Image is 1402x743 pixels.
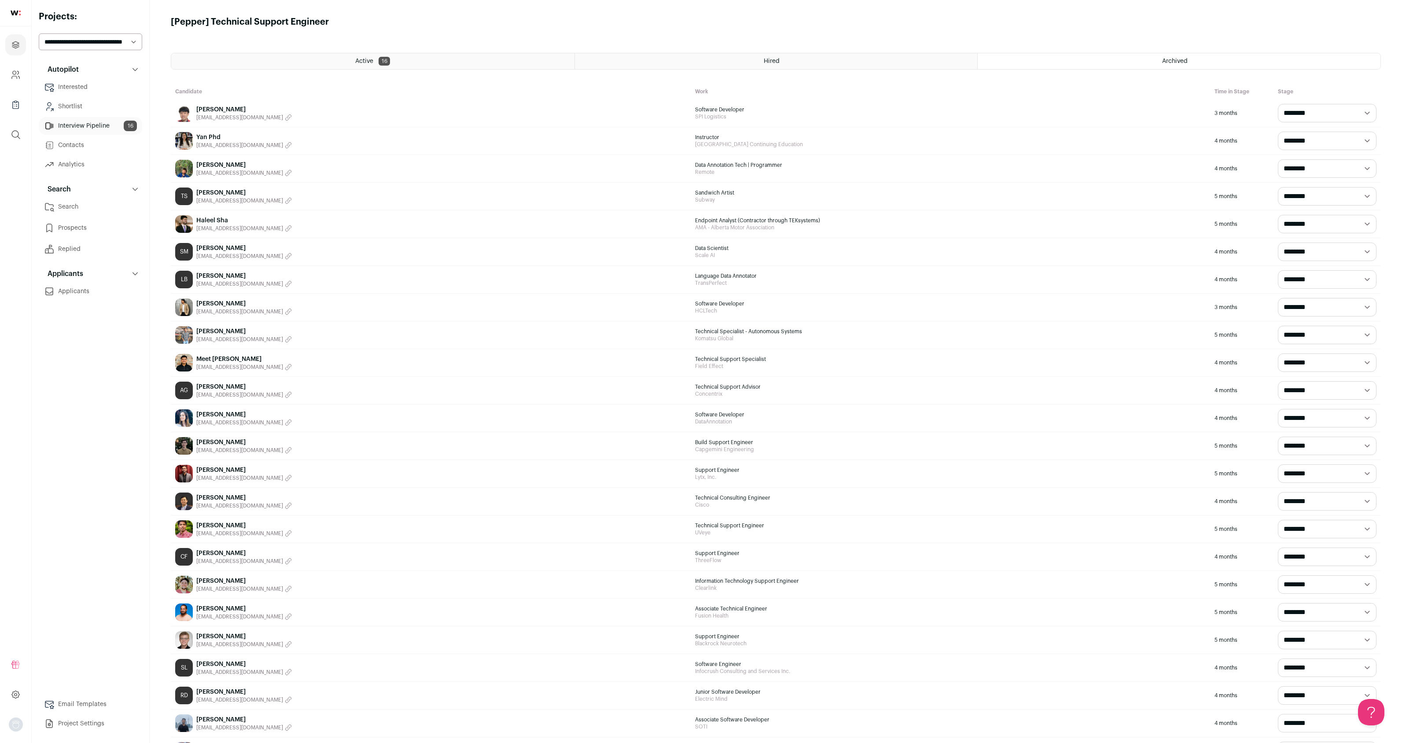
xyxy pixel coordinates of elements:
span: [EMAIL_ADDRESS][DOMAIN_NAME] [196,364,283,371]
span: Build Support Engineer [695,439,1206,446]
span: Software Developer [695,300,1206,307]
button: [EMAIL_ADDRESS][DOMAIN_NAME] [196,391,292,398]
a: [PERSON_NAME] [196,244,292,253]
div: Time in Stage [1210,84,1273,99]
div: 5 months [1210,571,1273,598]
div: 5 months [1210,626,1273,654]
a: Projects [5,34,26,55]
span: [EMAIL_ADDRESS][DOMAIN_NAME] [196,502,283,509]
a: AG [175,382,193,399]
iframe: Help Scout Beacon - Open [1358,699,1384,725]
span: Information Technology Support Engineer [695,577,1206,585]
button: [EMAIL_ADDRESS][DOMAIN_NAME] [196,447,292,454]
div: 4 months [1210,266,1273,293]
img: b77fab0b5d1cd00731a41ec55cdea8d6482d9323a8e2f3c7bc800b1e49dc1f7b.jpg [175,603,193,621]
h1: [Pepper] Technical Support Engineer [171,16,1381,28]
a: Meet [PERSON_NAME] [196,355,292,364]
button: [EMAIL_ADDRESS][DOMAIN_NAME] [196,502,292,509]
a: [PERSON_NAME] [196,493,292,502]
span: [EMAIL_ADDRESS][DOMAIN_NAME] [196,114,283,121]
span: ThreeFlow [695,557,1206,564]
button: [EMAIL_ADDRESS][DOMAIN_NAME] [196,530,292,537]
div: TS [175,188,193,205]
div: 4 months [1210,405,1273,432]
a: [PERSON_NAME] [196,161,292,169]
span: Software Engineer [695,661,1206,668]
div: 5 months [1210,432,1273,460]
span: [EMAIL_ADDRESS][DOMAIN_NAME] [196,641,283,648]
div: 4 months [1210,349,1273,376]
span: [EMAIL_ADDRESS][DOMAIN_NAME] [196,197,283,204]
p: Applicants [42,269,83,279]
span: Scale AI [695,252,1206,259]
div: 5 months [1210,599,1273,626]
span: Active [355,58,373,64]
div: Work [691,84,1211,99]
div: LB [175,271,193,288]
h2: Projects: [39,11,142,23]
span: Cisco [695,501,1206,508]
span: Technical Consulting Engineer [695,494,1206,501]
span: [EMAIL_ADDRESS][DOMAIN_NAME] [196,308,283,315]
span: [EMAIL_ADDRESS][DOMAIN_NAME] [196,419,283,426]
div: 4 months [1210,682,1273,709]
button: [EMAIL_ADDRESS][DOMAIN_NAME] [196,197,292,204]
span: Technical Support Specialist [695,356,1206,363]
a: Interview Pipeline16 [39,117,142,135]
a: Project Settings [39,715,142,732]
button: [EMAIL_ADDRESS][DOMAIN_NAME] [196,364,292,371]
div: 4 months [1210,654,1273,681]
img: 3d63711179382147675ef91a9c6eea7e9dba6f3457a811e1957a14e51a1e1ae5.jpg [175,298,193,316]
span: Lytx, Inc. [695,474,1206,481]
button: [EMAIL_ADDRESS][DOMAIN_NAME] [196,142,292,149]
span: [EMAIL_ADDRESS][DOMAIN_NAME] [196,474,283,482]
span: Infocrush Consulting and Services Inc. [695,668,1206,675]
div: 5 months [1210,183,1273,210]
button: [EMAIL_ADDRESS][DOMAIN_NAME] [196,669,292,676]
span: SOTI [695,723,1206,730]
a: RD [175,687,193,704]
a: Contacts [39,136,142,154]
span: Technical Specialist - Autonomous Systems [695,328,1206,335]
span: [EMAIL_ADDRESS][DOMAIN_NAME] [196,391,283,398]
span: [EMAIL_ADDRESS][DOMAIN_NAME] [196,724,283,731]
img: b1a74308db1ac7f4f10a4ac98ddec66c4406c11b1b291b966a95b52befcad340.jpg [175,409,193,427]
img: 5e058e39a5f60f2d42cacb0a5f8af561cb8c4a3b86cd4a297b88bdda74c8c729.jpg [175,326,193,344]
button: [EMAIL_ADDRESS][DOMAIN_NAME] [196,724,292,731]
div: 4 months [1210,127,1273,154]
div: 5 months [1210,321,1273,349]
p: Search [42,184,71,195]
span: Associate Technical Engineer [695,605,1206,612]
a: Search [39,198,142,216]
div: CF [175,548,193,566]
a: [PERSON_NAME] [196,272,292,280]
button: [EMAIL_ADDRESS][DOMAIN_NAME] [196,696,292,703]
a: Applicants [39,283,142,300]
span: Technical Support Advisor [695,383,1206,390]
span: [GEOGRAPHIC_DATA] Continuing Education [695,141,1206,148]
a: [PERSON_NAME] [196,549,292,558]
a: [PERSON_NAME] [196,383,292,391]
span: Field Effect [695,363,1206,370]
img: ed475dfa08f967d742c76b3ceac0f8afc7b03d1b6d6995b59c51ee2d8207a973 [175,631,193,649]
a: [PERSON_NAME] [196,632,292,641]
div: 4 months [1210,488,1273,515]
span: Blackrock Neurotech [695,640,1206,647]
span: [EMAIL_ADDRESS][DOMAIN_NAME] [196,336,283,343]
button: [EMAIL_ADDRESS][DOMAIN_NAME] [196,419,292,426]
span: [EMAIL_ADDRESS][DOMAIN_NAME] [196,169,283,177]
button: [EMAIL_ADDRESS][DOMAIN_NAME] [196,169,292,177]
button: [EMAIL_ADDRESS][DOMAIN_NAME] [196,585,292,592]
img: nopic.png [9,717,23,732]
span: Concentrix [695,390,1206,397]
div: 4 months [1210,238,1273,265]
a: Yan Phd [196,133,292,142]
span: [EMAIL_ADDRESS][DOMAIN_NAME] [196,530,283,537]
button: [EMAIL_ADDRESS][DOMAIN_NAME] [196,225,292,232]
span: [EMAIL_ADDRESS][DOMAIN_NAME] [196,225,283,232]
span: 16 [124,121,137,131]
span: Endpoint Analyst (Contractor through TEKsystems) [695,217,1206,224]
a: Company Lists [5,94,26,115]
a: [PERSON_NAME] [196,299,292,308]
